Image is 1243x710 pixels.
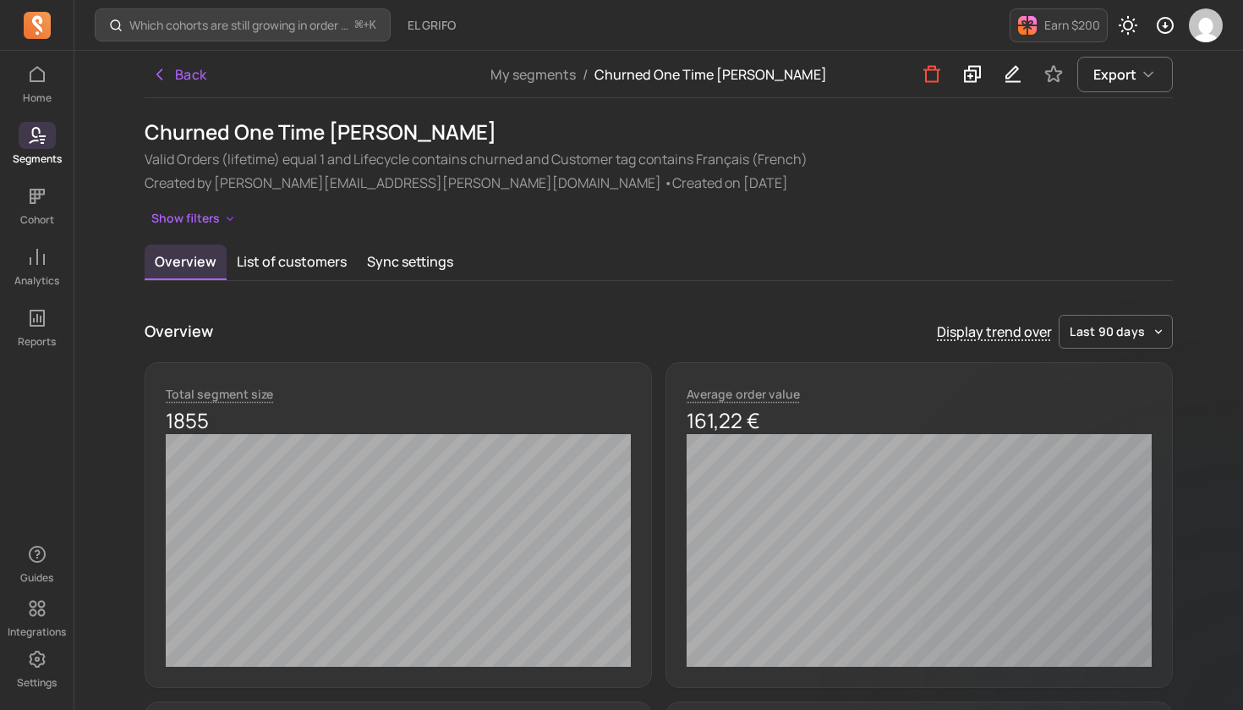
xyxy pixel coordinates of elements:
kbd: K [370,19,376,32]
button: EL GRIFO [397,10,466,41]
p: 161,22 € [687,407,1152,434]
button: List of customers [227,245,357,278]
h1: Churned One Time [PERSON_NAME] [145,118,1173,146]
button: last 90 days [1059,315,1173,349]
p: Analytics [14,274,59,288]
iframe: Intercom live chat [1186,652,1226,693]
button: Toggle dark mode [1111,8,1145,42]
button: Which cohorts are still growing in order volume or revenue?⌘+K [95,8,391,41]
img: avatar [1189,8,1223,42]
button: Overview [145,245,227,280]
button: Export [1077,57,1173,92]
canvas: chart [166,434,631,667]
span: Churned One Time [PERSON_NAME] [594,65,827,84]
button: Earn $200 [1010,8,1108,42]
p: 1855 [166,407,631,434]
span: / [576,65,594,84]
span: EL GRIFO [408,17,456,34]
canvas: chart [687,434,1152,667]
p: Home [23,91,52,105]
button: Guides [19,537,56,588]
p: Integrations [8,625,66,639]
p: Created by [PERSON_NAME][EMAIL_ADDRESS][PERSON_NAME][DOMAIN_NAME] • Created on [DATE] [145,173,1173,193]
span: Average order value [687,386,800,402]
p: Earn $200 [1044,17,1100,34]
button: Sync settings [357,245,463,278]
p: Overview [145,320,213,343]
button: Show filters [145,206,244,231]
a: My segments [490,65,576,84]
span: last 90 days [1070,323,1145,340]
p: Settings [17,676,57,690]
p: Reports [18,335,56,349]
span: Export [1093,64,1136,85]
p: Cohort [20,213,54,227]
p: Segments [13,152,62,166]
p: Display trend over [937,322,1052,342]
span: + [355,16,376,34]
span: Total segment size [166,386,273,402]
button: Toggle favorite [1037,58,1071,91]
p: Guides [20,571,53,585]
p: Valid Orders (lifetime) equal 1 and Lifecycle contains churned and Customer tag contains Français... [145,149,1173,169]
button: Back [145,58,214,91]
p: Which cohorts are still growing in order volume or revenue? [129,17,348,34]
kbd: ⌘ [354,15,364,36]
